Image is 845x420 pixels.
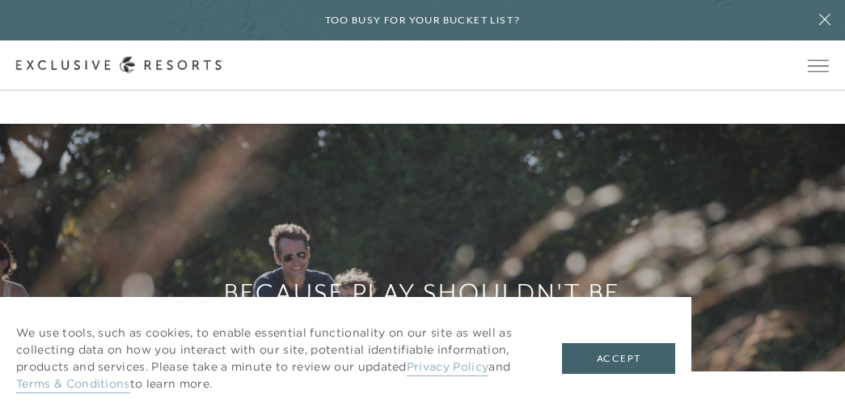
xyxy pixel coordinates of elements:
[808,60,829,71] button: Open navigation
[16,376,130,393] a: Terms & Conditions
[407,359,488,376] a: Privacy Policy
[325,13,521,28] h6: Too busy for your bucket list?
[16,325,530,392] p: We use tools, such as cookies, to enable essential functionality on our site as well as collectin...
[222,275,624,347] h3: Because Play Shouldn't Be Work
[562,343,675,374] button: Accept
